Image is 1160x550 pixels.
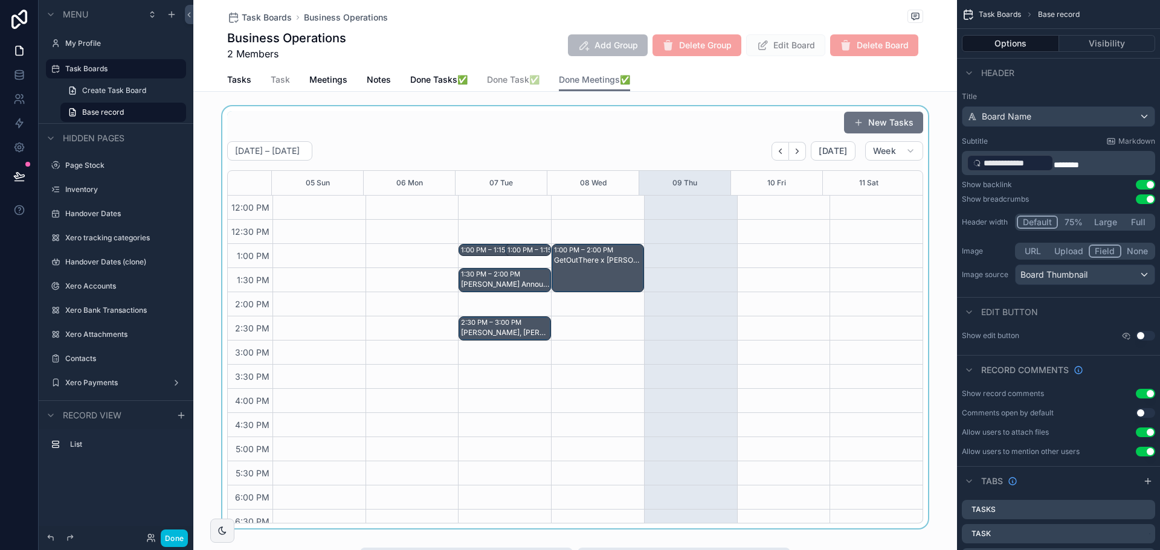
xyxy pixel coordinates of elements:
span: Done Tasks✅ [410,74,468,86]
a: Markdown [1106,136,1155,146]
span: Base record [82,107,124,117]
a: Task [271,69,290,93]
a: Done Tasks✅ [410,69,468,93]
button: Done [161,529,188,547]
label: Handover Dates (clone) [65,257,179,267]
label: Xero Bank Transactions [65,305,179,315]
button: Board Name [962,106,1155,127]
div: Show breadcrumbs [962,194,1029,204]
span: Record view [63,409,121,421]
label: Tasks [971,505,996,514]
label: Task [971,529,991,539]
div: scrollable content [39,429,193,466]
a: Base record [60,103,186,122]
button: Board Thumbnail [1015,264,1155,285]
button: 75% [1058,216,1089,229]
label: Xero tracking categories [65,233,179,243]
span: Base record [1038,10,1080,19]
h1: Business Operations [227,30,346,46]
span: Tabs [981,475,1003,487]
label: Task Boards [65,64,179,74]
label: Show edit button [962,331,1019,341]
span: Notes [367,74,391,86]
div: Show record comments [962,389,1044,398]
label: Contacts [65,354,179,363]
label: Title [962,92,1155,101]
span: Header [981,67,1014,79]
div: scrollable content [962,151,1155,175]
span: Meetings [309,74,347,86]
label: My Profile [65,39,179,48]
button: Full [1123,216,1153,229]
button: Large [1089,216,1123,229]
a: Meetings [309,69,347,93]
a: Notes [367,69,391,93]
span: Done Task✅ [487,74,540,86]
button: Upload [1049,245,1089,258]
span: Board Thumbnail [1020,269,1087,281]
button: Options [962,35,1059,52]
span: Hidden pages [63,132,124,144]
label: Header width [962,217,1010,227]
label: Xero Attachments [65,330,179,339]
button: Visibility [1059,35,1156,52]
span: Menu [63,8,88,21]
button: Field [1089,245,1122,258]
a: Tasks [227,69,251,93]
label: Subtitle [962,136,988,146]
label: Xero Payments [65,378,162,388]
span: 2 Members [227,46,346,61]
label: Page Stock [65,161,179,170]
label: Inventory [65,185,179,194]
div: Allow users to mention other users [962,447,1080,456]
span: Task [271,74,290,86]
a: Business Operations [304,11,388,24]
a: Create Task Board [60,81,186,100]
div: Comments open by default [962,408,1054,418]
span: Task Boards [242,11,292,24]
label: Handover Dates [65,209,179,219]
span: Done Meetings✅ [559,74,630,86]
span: Tasks [227,74,251,86]
a: Task Boards [227,11,292,24]
label: Image [962,246,1010,256]
a: Done Task✅ [487,69,540,93]
label: Image source [962,270,1010,280]
span: Record comments [981,364,1069,376]
div: Allow users to attach files [962,427,1049,437]
div: Show backlink [962,180,1012,190]
label: Xero Accounts [65,281,179,291]
span: Task Boards [979,10,1021,19]
button: URL [1017,245,1049,258]
span: Markdown [1118,136,1155,146]
span: Create Task Board [82,86,146,95]
a: Done Meetings✅ [559,69,630,92]
button: None [1121,245,1153,258]
span: Board Name [982,110,1031,123]
span: Edit button [981,306,1038,318]
label: List [70,440,176,449]
button: Default [1017,216,1058,229]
